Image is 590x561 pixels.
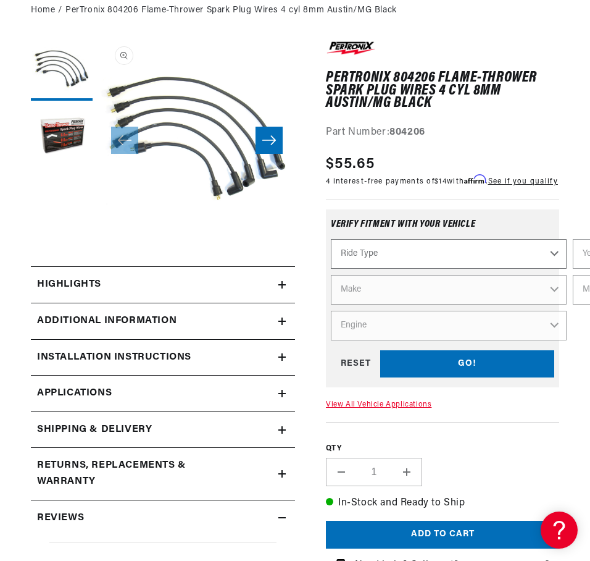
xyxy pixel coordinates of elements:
[37,313,177,329] h2: Additional Information
[37,277,101,293] h2: Highlights
[326,125,559,141] div: Part Number:
[31,39,295,242] media-gallery: Gallery Viewer
[326,72,559,109] h1: PerTronix 804206 Flame-Thrower Spark Plug Wires 4 cyl 8mm Austin/MG Black
[326,521,559,549] button: Add to cart
[326,444,559,454] label: QTY
[31,39,93,101] button: Load image 1 in gallery view
[389,127,425,137] strong: 804206
[31,500,295,536] summary: Reviews
[31,340,295,376] summary: Installation instructions
[331,219,554,239] div: Verify fitment with your vehicle
[31,107,93,169] button: Load image 2 in gallery view
[326,153,375,175] span: $55.65
[31,376,295,412] a: Applications
[111,127,138,154] button: Slide left
[31,267,295,303] summary: Highlights
[488,178,558,185] a: See if you qualify - Learn more about Affirm Financing (opens in modal)
[37,350,191,366] h2: Installation instructions
[37,458,247,489] h2: Returns, Replacements & Warranty
[331,239,567,269] select: Ride Type
[31,448,295,499] summary: Returns, Replacements & Warranty
[31,303,295,339] summary: Additional Information
[256,127,283,154] button: Slide right
[31,4,55,17] a: Home
[31,4,559,17] nav: breadcrumbs
[37,422,152,438] h2: Shipping & Delivery
[37,386,112,402] span: Applications
[331,275,567,305] select: Make
[464,175,486,184] span: Affirm
[326,496,559,512] p: In-Stock and Ready to Ship
[37,510,84,526] h2: Reviews
[331,311,567,340] select: Engine
[326,175,558,187] p: 4 interest-free payments of with .
[65,4,397,17] a: PerTronix 804206 Flame-Thrower Spark Plug Wires 4 cyl 8mm Austin/MG Black
[326,401,431,408] a: View All Vehicle Applications
[31,412,295,448] summary: Shipping & Delivery
[434,178,447,185] span: $14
